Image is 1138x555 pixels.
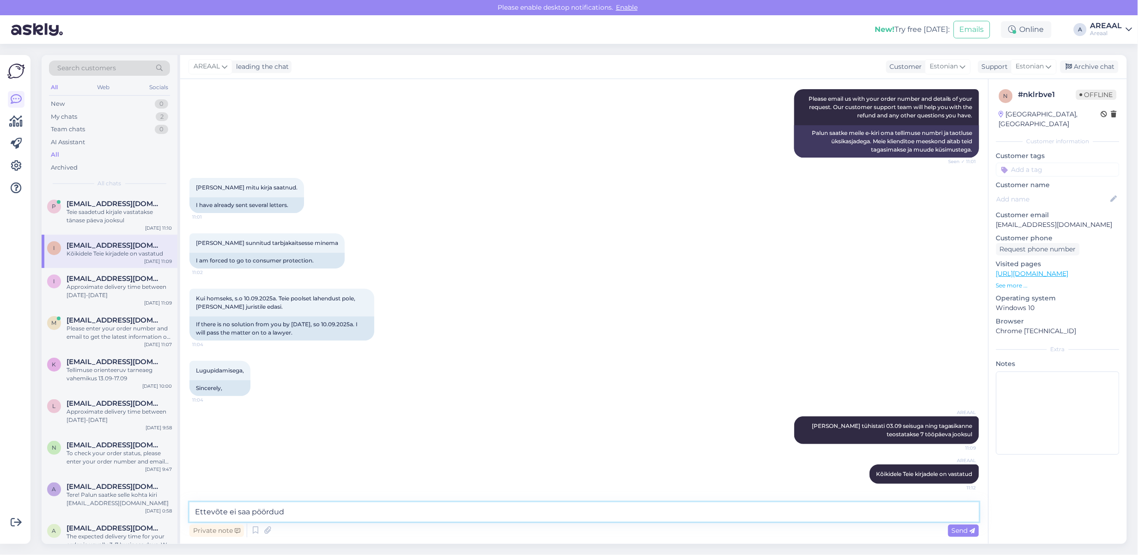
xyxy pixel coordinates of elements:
[146,424,172,431] div: [DATE] 9:58
[954,21,990,38] button: Emails
[189,380,250,396] div: Sincerely,
[67,208,172,225] div: Teie saadetud kirjale vastatakse tänase päeva jooksul
[996,220,1120,230] p: [EMAIL_ADDRESS][DOMAIN_NAME]
[996,151,1120,161] p: Customer tags
[52,203,56,210] span: p
[52,527,56,534] span: a
[942,445,976,451] span: 11:09
[189,197,304,213] div: I have already sent several letters.
[232,62,289,72] div: leading the chat
[67,524,163,532] span: anna1988@hot.ee
[996,163,1120,177] input: Add a tag
[145,225,172,232] div: [DATE] 11:10
[144,341,172,348] div: [DATE] 11:07
[67,200,163,208] span: paigaldus4you@gmail.com
[145,507,172,514] div: [DATE] 0:58
[613,3,640,12] span: Enable
[942,158,976,165] span: Seen ✓ 11:01
[952,526,975,535] span: Send
[192,213,227,220] span: 11:01
[67,491,172,507] div: Tere! Palun saatke selle kohta kiri [EMAIL_ADDRESS][DOMAIN_NAME]
[194,61,220,72] span: AREAAL
[52,486,56,493] span: a
[1018,89,1076,100] div: # nklrbve1
[996,180,1120,190] p: Customer name
[1001,21,1052,38] div: Online
[996,345,1120,354] div: Extra
[1074,23,1087,36] div: A
[1060,61,1119,73] div: Archive chat
[196,184,298,191] span: [PERSON_NAME] mitu kirja saatnud.
[52,444,56,451] span: n
[996,326,1120,336] p: Chrome [TECHNICAL_ID]
[49,81,60,93] div: All
[51,125,85,134] div: Team chats
[156,112,168,122] div: 2
[196,367,244,374] span: Lugupidamisega,
[1016,61,1044,72] span: Estonian
[67,449,172,466] div: To check your order status, please enter your order number and email here: - [URL][DOMAIN_NAME] -...
[189,317,374,341] div: If there is no solution from you by [DATE], so 10.09.2025a. I will pass the matter on to a lawyer.
[51,150,59,159] div: All
[145,466,172,473] div: [DATE] 9:47
[189,253,345,268] div: I am forced to go to consumer protection.
[67,316,163,324] span: makc.aromae@gmail.com
[67,482,163,491] span: arto.soinela@gmail.com
[144,258,172,265] div: [DATE] 11:09
[51,112,77,122] div: My chats
[67,283,172,299] div: Approximate delivery time between [DATE]-[DATE]
[996,137,1120,146] div: Customer information
[1090,22,1132,37] a: AREAALAreaal
[67,532,172,549] div: The expected delivery time for your order is usually 3-7 business days. We will send you an email...
[886,62,922,72] div: Customer
[155,99,168,109] div: 0
[794,125,979,158] div: Palun saatke meile e-kiri oma tellimuse numbri ja taotluse üksikasjadega. Meie klienditoe meeskon...
[142,383,172,390] div: [DATE] 10:00
[192,341,227,348] span: 11:04
[996,269,1069,278] a: [URL][DOMAIN_NAME]
[812,422,974,438] span: [PERSON_NAME] tühistati 03.09 seisuga ning tagasikanne teostatakse 7 tööpäeva jooksul
[96,81,112,93] div: Web
[1004,92,1008,99] span: n
[144,299,172,306] div: [DATE] 11:09
[52,361,56,368] span: k
[7,62,25,80] img: Askly Logo
[996,317,1120,326] p: Browser
[1090,30,1122,37] div: Areaal
[189,502,979,522] textarea: Ettevõte ei saa pöördud
[942,457,976,464] span: AREAAL
[53,244,55,251] span: i
[67,250,172,258] div: Kõikidele Teie kirjadele on vastatud
[67,366,172,383] div: Tellimuse orienteeruv tarneaeg vahemikus 13.09-17.09
[67,241,163,250] span: info@iwbtrade.ee
[942,409,976,416] span: AREAAL
[876,470,973,477] span: Kõikidele Teie kirjadele on vastatud
[147,81,170,93] div: Socials
[996,259,1120,269] p: Visited pages
[67,399,163,408] span: leesi@rambler.ru
[53,403,56,409] span: l
[51,99,65,109] div: New
[67,441,163,449] span: nastjuxa789@gmail.com
[978,62,1008,72] div: Support
[996,359,1120,369] p: Notes
[930,61,958,72] span: Estonian
[57,63,116,73] span: Search customers
[996,210,1120,220] p: Customer email
[996,233,1120,243] p: Customer phone
[189,525,244,537] div: Private note
[942,484,976,491] span: 11:12
[51,163,78,172] div: Archived
[67,324,172,341] div: Please enter your order number and email to get the latest information on your order: - [URL][DOM...
[996,293,1120,303] p: Operating system
[155,125,168,134] div: 0
[875,24,950,35] div: Try free [DATE]:
[997,194,1109,204] input: Add name
[809,95,974,119] span: Please email us with your order number and details of your request. Our customer support team wil...
[196,295,357,310] span: Kui homseks, s.o 10.09.2025a. Teie poolset lahendust pole, [PERSON_NAME] juristile edasi.
[996,281,1120,290] p: See more ...
[192,396,227,403] span: 11:04
[196,239,338,246] span: [PERSON_NAME] sunnitud tarbjakaitsesse minema
[875,25,895,34] b: New!
[996,243,1080,256] div: Request phone number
